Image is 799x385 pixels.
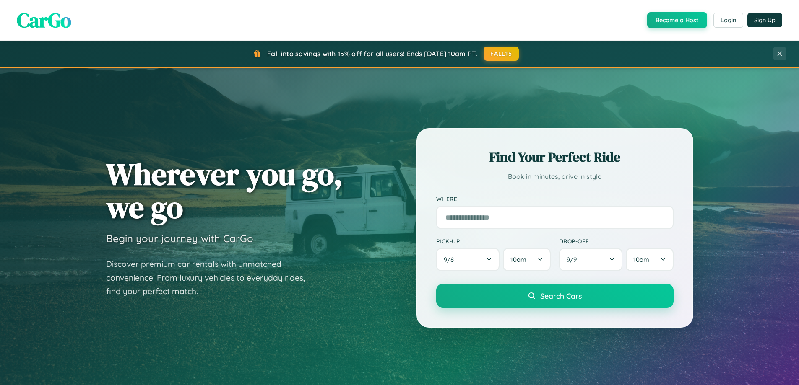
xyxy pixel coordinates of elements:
[510,256,526,264] span: 10am
[484,47,519,61] button: FALL15
[747,13,782,27] button: Sign Up
[436,171,674,183] p: Book in minutes, drive in style
[106,232,253,245] h3: Begin your journey with CarGo
[436,195,674,202] label: Where
[540,291,582,300] span: Search Cars
[436,238,551,245] label: Pick-up
[626,248,673,271] button: 10am
[567,256,581,264] span: 9 / 9
[267,49,477,58] span: Fall into savings with 15% off for all users! Ends [DATE] 10am PT.
[106,158,343,224] h1: Wherever you go, we go
[436,284,674,308] button: Search Cars
[713,13,743,28] button: Login
[647,12,707,28] button: Become a Host
[559,248,623,271] button: 9/9
[436,248,500,271] button: 9/8
[559,238,674,245] label: Drop-off
[444,256,458,264] span: 9 / 8
[106,257,316,298] p: Discover premium car rentals with unmatched convenience. From luxury vehicles to everyday rides, ...
[633,256,649,264] span: 10am
[17,6,71,34] span: CarGo
[436,148,674,166] h2: Find Your Perfect Ride
[503,248,550,271] button: 10am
